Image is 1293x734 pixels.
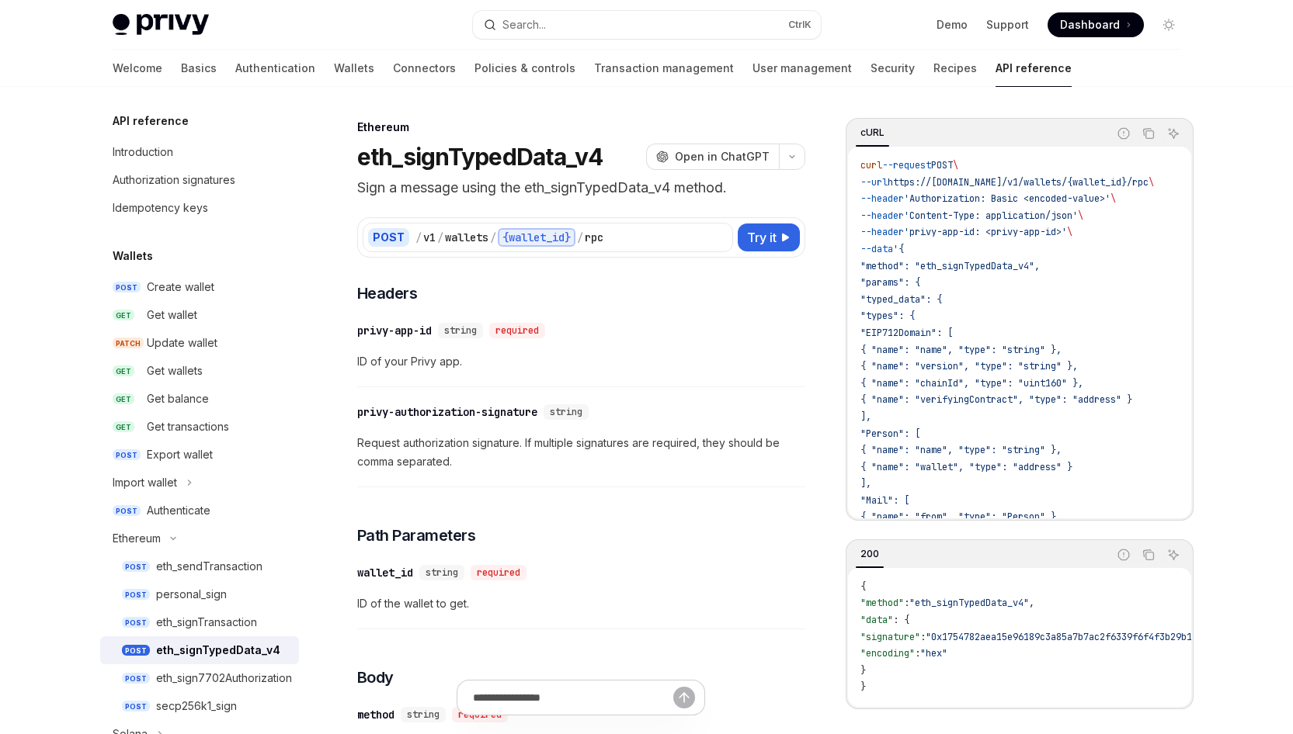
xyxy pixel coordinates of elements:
[357,594,805,613] span: ID of the wallet to get.
[415,230,422,245] div: /
[904,209,1078,222] span: 'Content-Type: application/json'
[996,50,1072,87] a: API reference
[100,692,299,720] a: POSTsecp256k1_sign
[156,557,262,576] div: eth_sendTransaction
[860,260,1040,272] span: "method": "eth_signTypedData_v4",
[156,641,280,660] div: eth_signTypedData_v4
[856,123,889,142] div: cURL
[156,697,237,715] div: secp256k1_sign
[100,636,299,664] a: POSTeth_signTypedData_v4
[1149,176,1154,189] span: \
[915,647,920,660] span: :
[100,385,299,413] a: GETGet balance
[113,393,134,405] span: GET
[498,228,575,247] div: {wallet_id}
[594,50,734,87] a: Transaction management
[357,525,476,546] span: Path Parameters
[113,529,161,548] div: Ethereum
[147,390,209,408] div: Get balance
[920,647,947,660] span: "hex"
[931,159,953,171] span: POST
[860,597,904,609] span: "method"
[113,449,141,461] span: POST
[1060,17,1120,33] span: Dashboard
[357,177,805,199] p: Sign a message using the eth_signTypedData_v4 method.
[1163,123,1184,144] button: Ask AI
[860,176,888,189] span: --url
[100,357,299,385] a: GETGet wallets
[904,226,1067,238] span: 'privy-app-id: <privy-app-id>'
[426,566,458,579] span: string
[1114,545,1134,565] button: Report incorrect code
[871,50,915,87] a: Security
[1163,545,1184,565] button: Ask AI
[860,344,1062,356] span: { "name": "name", "type": "string" },
[100,413,299,441] a: GETGet transactions
[860,461,1072,473] span: { "name": "wallet", "type": "address" }
[147,278,214,296] div: Create wallet
[113,247,153,265] h5: Wallets
[860,360,1078,372] span: { "name": "version", "type": "string" },
[357,352,805,371] span: ID of your Privy app.
[100,664,299,692] a: POSTeth_sign7702Authorization
[577,230,583,245] div: /
[113,505,141,517] span: POST
[673,687,695,708] button: Send message
[747,228,777,247] span: Try it
[860,580,866,593] span: {
[860,444,1062,456] span: { "name": "name", "type": "string" },
[753,50,852,87] a: User management
[860,192,904,205] span: --header
[860,647,915,660] span: "encoding"
[100,329,299,357] a: PATCHUpdate wallet
[100,552,299,580] a: POSTeth_sendTransaction
[860,614,893,626] span: "data"
[860,428,920,440] span: "Person": [
[100,497,299,525] a: POSTAuthenticate
[357,143,603,171] h1: eth_signTypedData_v4
[147,501,210,520] div: Authenticate
[357,434,805,471] span: Request authorization signature. If multiple signatures are required, they should be comma separa...
[490,230,496,245] div: /
[860,477,871,490] span: ],
[953,159,958,171] span: \
[113,421,134,433] span: GET
[113,14,209,36] img: light logo
[113,365,134,377] span: GET
[235,50,315,87] a: Authentication
[933,50,977,87] a: Recipes
[357,666,394,688] span: Body
[860,310,915,322] span: "types": {
[893,243,904,255] span: '{
[1029,597,1034,609] span: ,
[334,50,374,87] a: Wallets
[860,511,1062,523] span: { "name": "from", "type": "Person" },
[100,525,299,552] button: Toggle Ethereum section
[860,226,904,238] span: --header
[860,327,953,339] span: "EIP712Domain": [
[122,673,150,684] span: POST
[788,19,812,31] span: Ctrl K
[893,614,909,626] span: : {
[100,273,299,301] a: POSTCreate wallet
[860,293,942,306] span: "typed_data": {
[986,17,1029,33] a: Support
[860,680,866,693] span: }
[357,119,805,135] div: Ethereum
[113,50,162,87] a: Welcome
[357,323,432,338] div: privy-app-id
[156,585,227,604] div: personal_sign
[113,143,173,161] div: Introduction
[860,377,1083,390] span: { "name": "chainId", "type": "uint160" },
[882,159,931,171] span: --request
[550,406,582,418] span: string
[113,112,189,130] h5: API reference
[156,613,257,632] div: eth_signTransaction
[100,301,299,329] a: GETGet wallet
[675,149,770,164] span: Open in ChatGPT
[393,50,456,87] a: Connectors
[357,404,537,420] div: privy-authorization-signature
[122,645,150,656] span: POST
[860,393,1132,406] span: { "name": "verifyingContract", "type": "address" }
[502,16,546,34] div: Search...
